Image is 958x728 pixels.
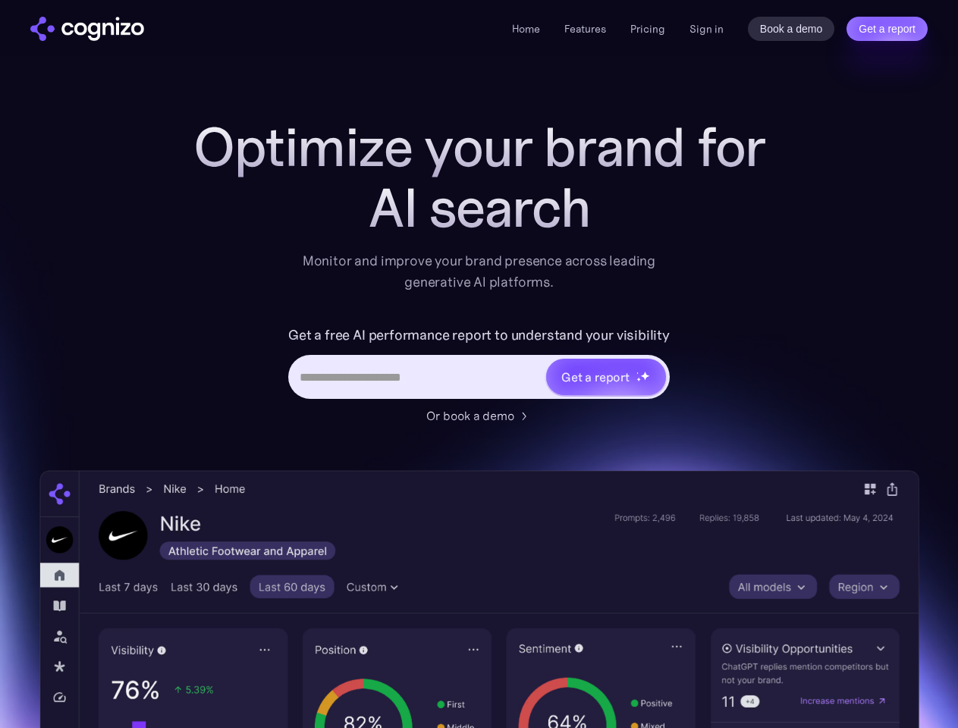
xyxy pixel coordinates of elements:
[288,323,670,347] label: Get a free AI performance report to understand your visibility
[176,117,783,177] h1: Optimize your brand for
[176,177,783,238] div: AI search
[636,377,642,382] img: star
[545,357,667,397] a: Get a reportstarstarstar
[426,406,514,425] div: Or book a demo
[564,22,606,36] a: Features
[640,371,650,381] img: star
[630,22,665,36] a: Pricing
[512,22,540,36] a: Home
[426,406,532,425] a: Or book a demo
[293,250,666,293] div: Monitor and improve your brand presence across leading generative AI platforms.
[30,17,144,41] img: cognizo logo
[288,323,670,399] form: Hero URL Input Form
[561,368,630,386] div: Get a report
[689,20,724,38] a: Sign in
[748,17,835,41] a: Book a demo
[30,17,144,41] a: home
[846,17,928,41] a: Get a report
[636,372,639,374] img: star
